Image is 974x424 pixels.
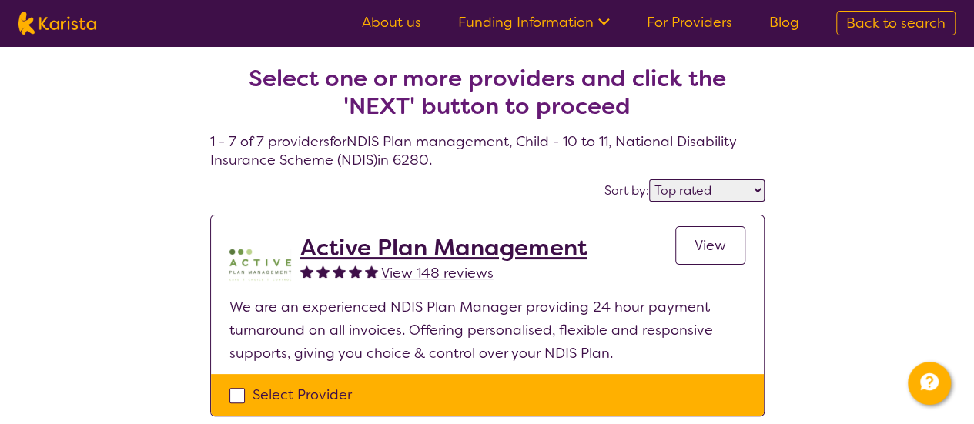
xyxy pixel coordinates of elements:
img: fullstar [333,265,346,278]
span: View [695,236,726,255]
img: Karista logo [18,12,96,35]
a: Funding Information [458,13,610,32]
a: About us [362,13,421,32]
p: We are an experienced NDIS Plan Manager providing 24 hour payment turnaround on all invoices. Off... [229,295,745,365]
a: For Providers [647,13,732,32]
span: Back to search [846,14,946,32]
a: View 148 reviews [381,262,494,285]
h4: 1 - 7 of 7 providers for NDIS Plan management , Child - 10 to 11 , National Disability Insurance ... [210,28,765,169]
img: fullstar [349,265,362,278]
span: View 148 reviews [381,264,494,282]
img: pypzb5qm7jexfhutod0x.png [229,234,291,295]
label: Sort by: [604,182,649,199]
button: Channel Menu [908,362,951,405]
h2: Select one or more providers and click the 'NEXT' button to proceed [229,65,746,120]
a: Back to search [836,11,956,35]
img: fullstar [300,265,313,278]
img: fullstar [365,265,378,278]
img: fullstar [316,265,330,278]
a: Blog [769,13,799,32]
a: Active Plan Management [300,234,587,262]
a: View [675,226,745,265]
